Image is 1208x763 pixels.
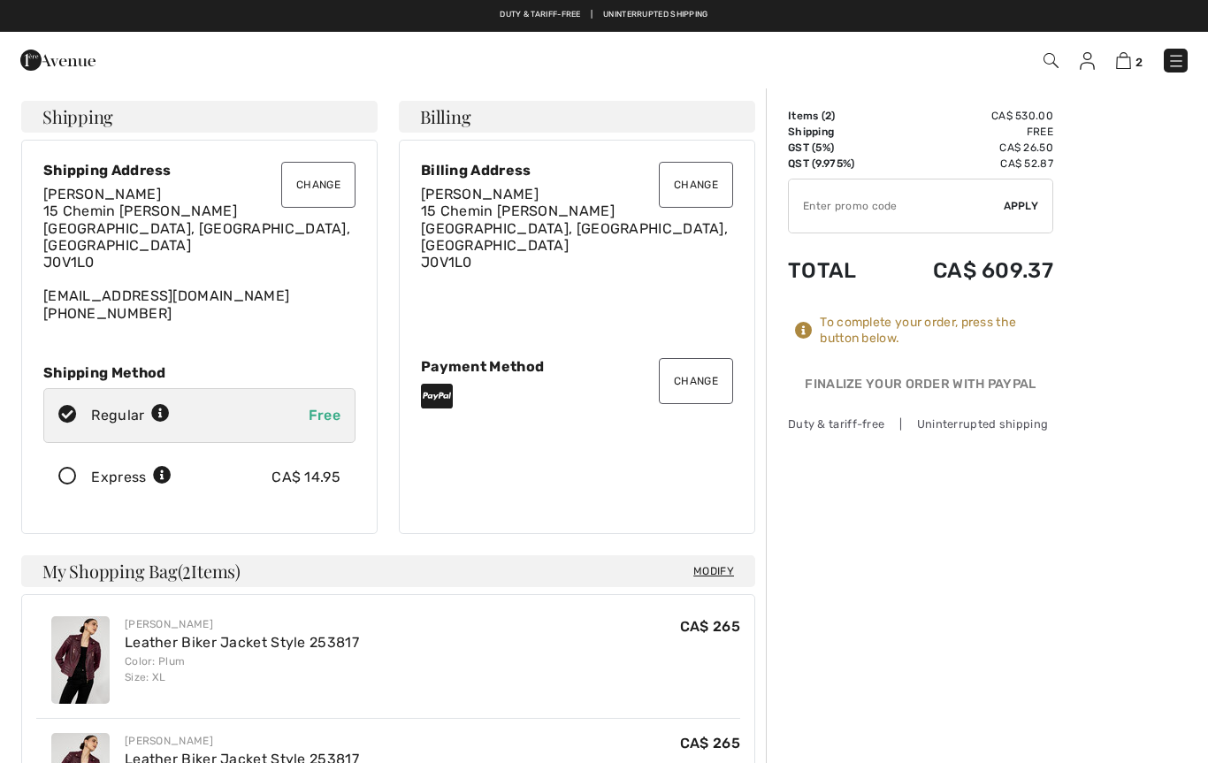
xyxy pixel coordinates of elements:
img: My Info [1080,52,1095,70]
span: Free [309,407,340,423]
span: CA$ 265 [680,618,740,635]
td: Items ( ) [788,108,884,124]
a: 1ère Avenue [20,50,96,67]
button: Change [281,162,356,208]
div: Shipping Address [43,162,356,179]
a: Leather Biker Jacket Style 253817 [125,634,359,651]
button: Change [659,358,733,404]
span: CA$ 265 [680,735,740,752]
div: [PERSON_NAME] [125,733,359,749]
div: Duty & tariff-free | Uninterrupted shipping [788,416,1053,432]
td: GST (5%) [788,140,884,156]
span: [PERSON_NAME] [421,186,539,202]
span: 2 [1135,56,1143,69]
div: Express [91,467,172,488]
span: ( Items) [178,559,241,583]
span: 15 Chemin [PERSON_NAME] [GEOGRAPHIC_DATA], [GEOGRAPHIC_DATA], [GEOGRAPHIC_DATA] J0V1L0 [43,202,350,271]
span: Billing [420,108,470,126]
td: CA$ 530.00 [884,108,1053,124]
div: To complete your order, press the button below. [820,315,1053,347]
td: CA$ 609.37 [884,240,1053,301]
span: Apply [1004,198,1039,214]
td: CA$ 26.50 [884,140,1053,156]
div: [PERSON_NAME] [125,616,359,632]
span: 15 Chemin [PERSON_NAME] [GEOGRAPHIC_DATA], [GEOGRAPHIC_DATA], [GEOGRAPHIC_DATA] J0V1L0 [421,202,728,271]
td: Shipping [788,124,884,140]
div: CA$ 14.95 [271,467,340,488]
span: 2 [182,558,191,581]
input: Promo code [789,179,1004,233]
div: [EMAIL_ADDRESS][DOMAIN_NAME] [PHONE_NUMBER] [43,186,356,322]
h4: My Shopping Bag [21,555,755,587]
td: CA$ 52.87 [884,156,1053,172]
div: Billing Address [421,162,733,179]
span: Shipping [42,108,113,126]
div: Regular [91,405,170,426]
div: Color: Plum Size: XL [125,653,359,685]
td: Free [884,124,1053,140]
span: [PERSON_NAME] [43,186,161,202]
td: Total [788,240,884,301]
button: Change [659,162,733,208]
div: Payment Method [421,358,733,375]
div: Shipping Method [43,364,356,381]
img: Search [1044,53,1059,68]
span: Modify [693,562,734,580]
a: 2 [1116,50,1143,71]
div: Finalize Your Order with PayPal [788,375,1053,401]
img: Leather Biker Jacket Style 253817 [51,616,110,704]
img: Shopping Bag [1116,52,1131,69]
td: QST (9.975%) [788,156,884,172]
img: 1ère Avenue [20,42,96,78]
img: Menu [1167,52,1185,70]
span: 2 [825,110,831,122]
